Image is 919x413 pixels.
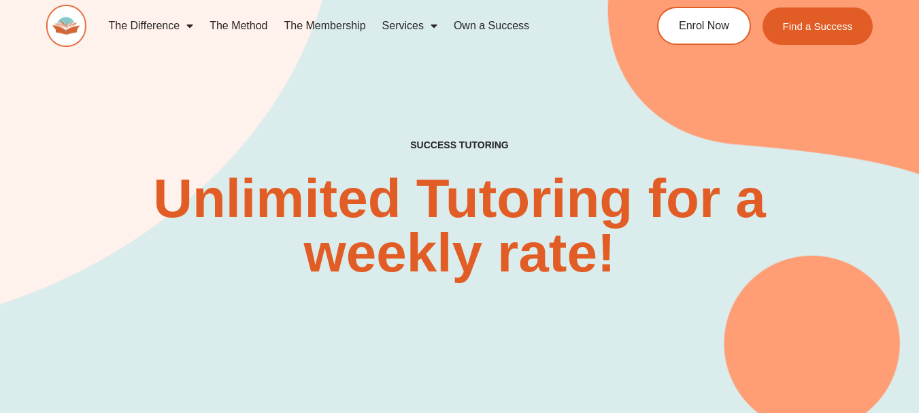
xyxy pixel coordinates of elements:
[337,139,582,151] h4: SUCCESS TUTORING​
[201,10,275,42] a: The Method
[100,10,609,42] nav: Menu
[100,10,201,42] a: The Difference
[374,10,446,42] a: Services
[657,7,751,45] a: Enrol Now
[100,171,820,280] h2: Unlimited Tutoring for a weekly rate!
[276,10,374,42] a: The Membership
[446,10,537,42] a: Own a Success
[783,21,853,31] span: Find a Success
[679,20,729,31] span: Enrol Now
[763,7,873,45] a: Find a Success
